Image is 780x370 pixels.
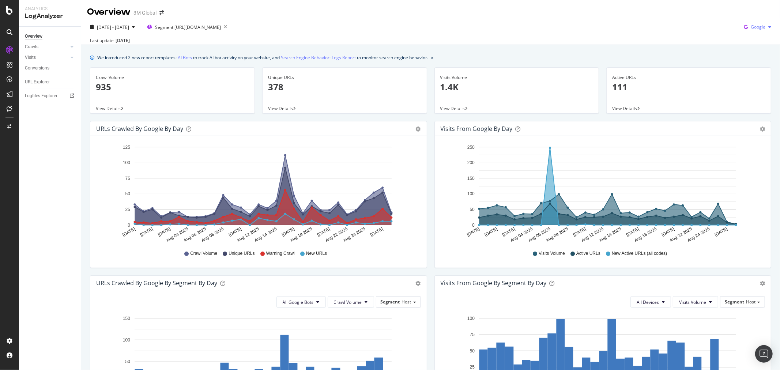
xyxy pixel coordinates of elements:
a: Visits [25,54,68,61]
text: 100 [123,161,130,166]
p: 1.4K [440,81,594,93]
div: gear [416,281,421,286]
span: Segment [725,299,744,305]
text: [DATE] [714,226,728,238]
text: 100 [467,316,474,321]
text: 50 [125,192,131,197]
text: Aug 18 2025 [289,226,313,243]
text: Aug 18 2025 [633,226,657,243]
text: 100 [467,192,474,197]
span: [DATE] - [DATE] [97,24,129,30]
div: Visits from Google by day [441,125,513,132]
div: Overview [87,6,131,18]
text: 75 [470,332,475,337]
text: 50 [125,359,131,365]
span: Segment: [URL][DOMAIN_NAME] [155,24,221,30]
text: 0 [128,223,130,228]
text: 250 [467,145,474,150]
text: Aug 06 2025 [183,226,207,243]
div: Analytics [25,6,75,12]
div: Crawls [25,43,38,51]
span: Crawl Volume [190,250,217,257]
text: Aug 06 2025 [527,226,551,243]
text: 50 [470,348,475,354]
div: URLs Crawled by Google By Segment By Day [96,279,217,287]
div: Logfiles Explorer [25,92,57,100]
text: Aug 22 2025 [324,226,348,243]
div: Open Intercom Messenger [755,345,773,363]
span: View Details [612,105,637,112]
span: Host [402,299,411,305]
p: 378 [268,81,421,93]
text: 100 [123,337,130,343]
span: View Details [96,105,121,112]
div: Visits [25,54,36,61]
div: Last update [90,37,130,44]
span: New Active URLs (all codes) [612,250,667,257]
a: Conversions [25,64,76,72]
a: Overview [25,33,76,40]
span: Visits Volume [539,250,565,257]
text: [DATE] [483,226,498,238]
button: Visits Volume [673,296,718,308]
a: Search Engine Behavior: Logs Report [281,54,356,61]
text: [DATE] [369,226,384,238]
text: Aug 04 2025 [165,226,189,243]
span: Google [751,24,765,30]
div: Overview [25,33,42,40]
span: Crawl Volume [334,299,362,305]
span: Unique URLs [229,250,255,257]
a: Logfiles Explorer [25,92,76,100]
button: close banner [429,52,435,63]
div: Unique URLs [268,74,421,81]
text: 75 [125,176,131,181]
div: Conversions [25,64,49,72]
text: 25 [470,365,475,370]
div: gear [416,127,421,132]
button: Google [741,21,774,33]
text: [DATE] [501,226,516,238]
a: URL Explorer [25,78,76,86]
div: Visits Volume [440,74,594,81]
text: [DATE] [572,226,587,238]
text: Aug 14 2025 [253,226,278,243]
svg: A chart. [441,142,762,243]
text: Aug 14 2025 [598,226,622,243]
button: All Devices [630,296,671,308]
text: Aug 12 2025 [236,226,260,243]
text: Aug 12 2025 [580,226,604,243]
text: [DATE] [660,226,675,238]
p: 935 [96,81,249,93]
span: View Details [440,105,465,112]
div: gear [760,281,765,286]
span: Segment [381,299,400,305]
button: All Google Bots [276,296,326,308]
div: info banner [90,54,771,61]
button: Crawl Volume [328,296,374,308]
span: Active URLs [576,250,600,257]
p: 111 [612,81,765,93]
text: Aug 22 2025 [669,226,693,243]
text: 150 [467,176,474,181]
text: [DATE] [466,226,481,238]
div: URL Explorer [25,78,50,86]
text: [DATE] [121,226,136,238]
div: LogAnalyzer [25,12,75,20]
text: Aug 24 2025 [342,226,366,243]
span: View Details [268,105,293,112]
span: New URLs [306,250,327,257]
div: 3M Global [133,9,157,16]
text: 0 [472,223,475,228]
div: Visits from Google By Segment By Day [441,279,547,287]
div: Crawl Volume [96,74,249,81]
div: gear [760,127,765,132]
text: [DATE] [625,226,640,238]
text: 125 [123,145,130,150]
div: We introduced 2 new report templates: to track AI bot activity on your website, and to monitor se... [97,54,428,61]
button: [DATE] - [DATE] [87,21,138,33]
text: [DATE] [139,226,154,238]
svg: A chart. [96,142,418,243]
text: 200 [467,161,474,166]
